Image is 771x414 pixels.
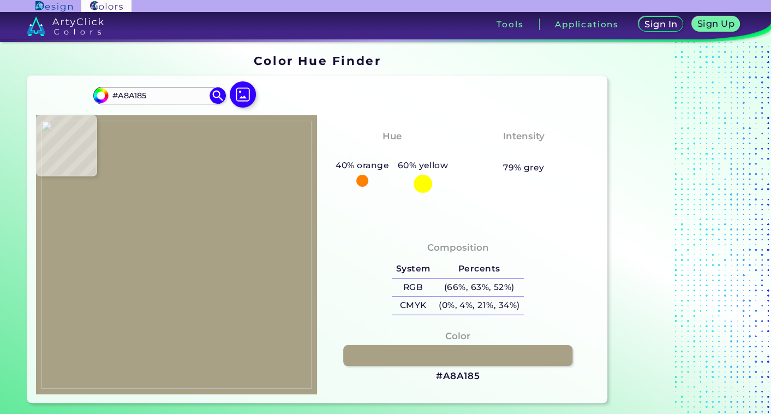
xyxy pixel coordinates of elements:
h4: Composition [427,240,489,256]
img: ArtyClick Design logo [35,1,72,11]
h5: (0%, 4%, 21%, 34%) [434,297,524,315]
h5: 79% grey [503,161,545,175]
a: Sign In [641,17,681,31]
h3: #A8A185 [436,370,480,383]
img: 5083c8aa-f746-49b7-936f-4f7dc041f648 [41,121,312,389]
img: icon search [210,87,226,104]
h5: 40% orange [332,158,393,173]
iframe: Advertisement [612,50,748,407]
h3: Orangy Yellow [350,146,434,159]
input: type color.. [109,88,210,103]
h5: System [392,260,434,278]
h1: Color Hue Finder [254,52,381,69]
h4: Hue [382,128,402,144]
h3: Applications [555,20,619,28]
h5: Percents [434,260,524,278]
h5: 60% yellow [393,158,452,173]
h5: Sign In [646,20,676,28]
h3: Tools [497,20,523,28]
h5: CMYK [392,297,434,315]
h5: Sign Up [699,20,733,28]
h4: Color [445,328,470,344]
h4: Intensity [503,128,545,144]
a: Sign Up [694,17,738,31]
h3: Pale [508,146,539,159]
h5: RGB [392,279,434,297]
img: icon picture [230,81,256,108]
img: logo_artyclick_colors_white.svg [27,16,104,36]
h5: (66%, 63%, 52%) [434,279,524,297]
